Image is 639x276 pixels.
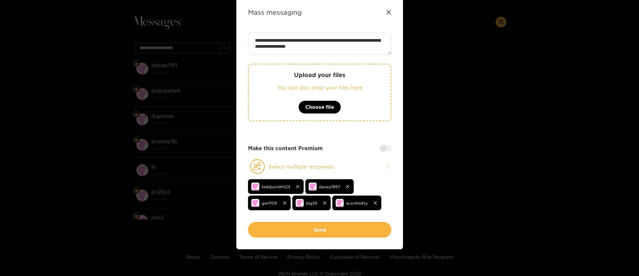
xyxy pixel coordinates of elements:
img: no-avatar.png [251,183,259,191]
img: no-avatar.png [296,199,304,207]
strong: Mass messaging [248,8,302,16]
span: Choose file [305,103,334,111]
strong: Make this content Premium [248,145,323,152]
span: big33 [306,199,317,207]
p: Upload your files [262,71,377,79]
img: no-avatar.png [309,183,317,191]
span: gw1709 [262,199,277,207]
img: no-avatar.png [336,199,344,207]
span: acschmitty [346,199,368,207]
img: no-avatar.png [251,199,259,207]
p: You can also drop your files here [262,84,377,91]
button: Choose file [298,100,341,114]
span: teddysmith123 [262,183,290,191]
button: Send [248,222,391,238]
span: davey1997 [319,183,340,191]
button: Select multiple recipients [248,159,391,174]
